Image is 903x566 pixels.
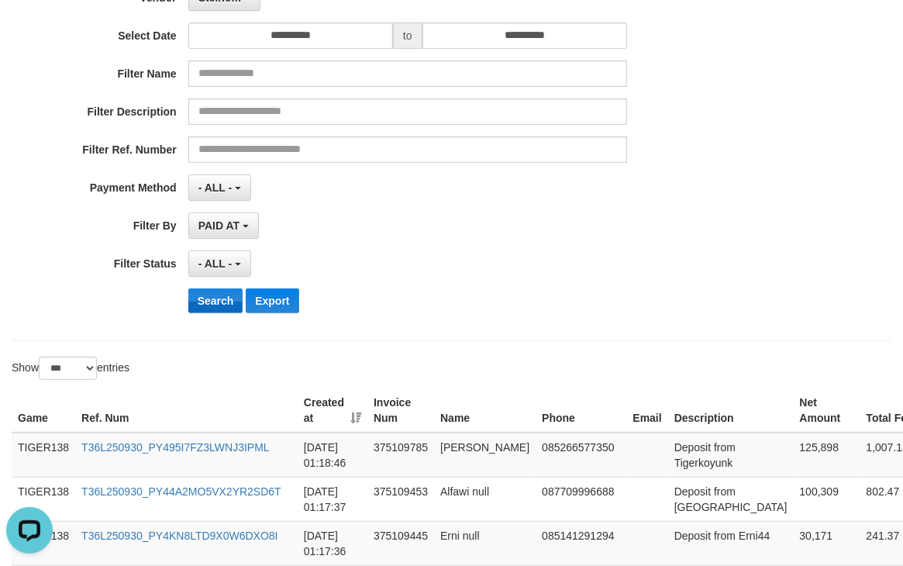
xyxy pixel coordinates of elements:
td: 085266577350 [536,433,626,478]
button: - ALL - [188,174,251,201]
button: Search [188,288,243,313]
button: Export [246,288,298,313]
td: [DATE] 01:17:36 [298,521,367,565]
td: 375109785 [367,433,434,478]
td: 100,309 [794,477,860,521]
th: Name [434,388,536,433]
td: 087709996688 [536,477,626,521]
td: Deposit from Erni44 [668,521,794,565]
button: PAID AT [188,212,259,239]
td: TIGER138 [12,477,75,521]
th: Ref. Num [75,388,298,433]
td: 30,171 [794,521,860,565]
td: 125,898 [794,433,860,478]
td: Erni null [434,521,536,565]
span: to [393,22,422,49]
select: Showentries [39,357,97,380]
td: Alfawi null [434,477,536,521]
button: Open LiveChat chat widget [6,6,53,53]
span: - ALL - [198,181,233,194]
td: Deposit from [GEOGRAPHIC_DATA] [668,477,794,521]
label: Show entries [12,357,129,380]
th: Net Amount [794,388,860,433]
td: [DATE] 01:18:46 [298,433,367,478]
td: 375109453 [367,477,434,521]
th: Game [12,388,75,433]
td: TIGER138 [12,433,75,478]
th: Phone [536,388,626,433]
span: PAID AT [198,219,240,232]
td: Deposit from Tigerkoyunk [668,433,794,478]
td: 375109445 [367,521,434,565]
td: 085141291294 [536,521,626,565]
td: [DATE] 01:17:37 [298,477,367,521]
a: T36L250930_PY495I7FZ3LWNJ3IPML [81,441,270,454]
td: [PERSON_NAME] [434,433,536,478]
th: Created at: activate to sort column ascending [298,388,367,433]
th: Invoice Num [367,388,434,433]
th: Email [627,388,668,433]
a: T36L250930_PY44A2MO5VX2YR2SD6T [81,485,281,498]
span: - ALL - [198,257,233,270]
a: T36L250930_PY4KN8LTD9X0W6DXO8I [81,530,277,542]
button: - ALL - [188,250,251,277]
th: Description [668,388,794,433]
